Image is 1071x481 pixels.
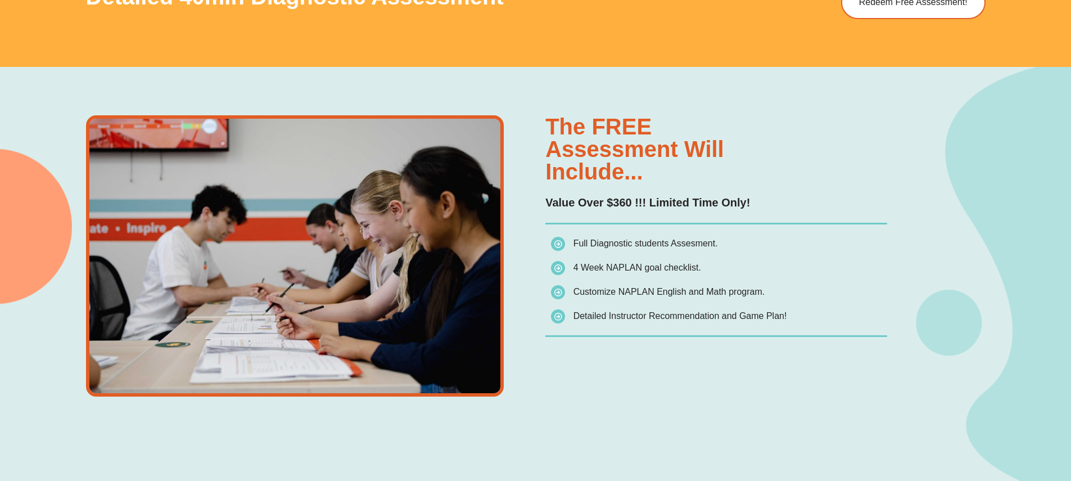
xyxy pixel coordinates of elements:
p: Value Over $360 !!! Limited Time Only! [545,194,887,212]
iframe: Chat Widget [878,354,1071,481]
img: icon-list.png [551,285,565,299]
span: 4 Week NAPLAN goal checklist. [573,263,701,272]
img: icon-list.png [551,237,565,251]
img: icon-list.png [551,309,565,323]
h3: The FREE assessment will include... [545,115,887,183]
img: icon-list.png [551,261,565,275]
span: Customize NAPLAN English and Math program. [573,287,765,296]
span: Full Diagnostic students Assesment. [573,239,718,248]
span: Detailed Instructor Recommendation and Game Plan! [573,311,787,321]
